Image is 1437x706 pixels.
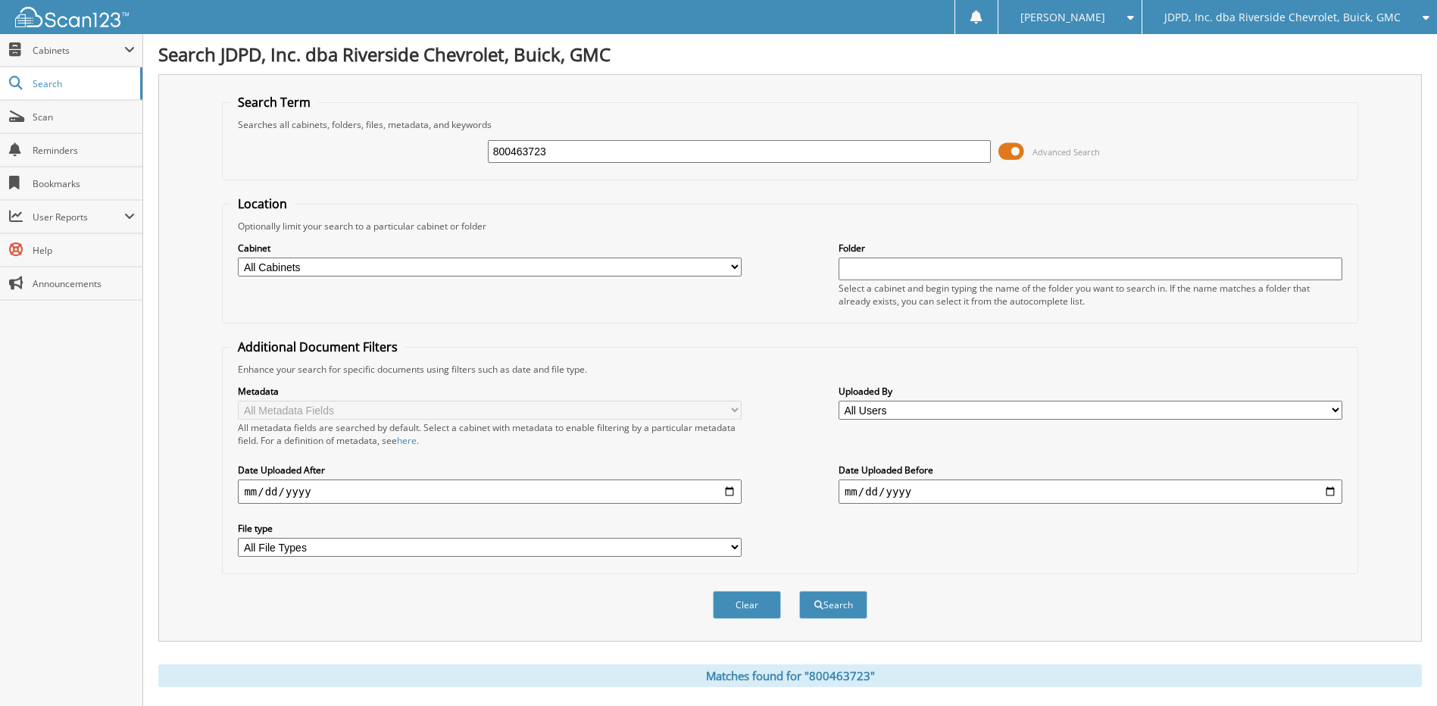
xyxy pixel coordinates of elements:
span: JDPD, Inc. dba Riverside Chevrolet, Buick, GMC [1164,13,1401,22]
div: All metadata fields are searched by default. Select a cabinet with metadata to enable filtering b... [238,421,742,447]
legend: Search Term [230,94,318,111]
span: User Reports [33,211,124,223]
span: Search [33,77,133,90]
input: start [238,480,742,504]
label: Date Uploaded Before [839,464,1342,476]
legend: Location [230,195,295,212]
div: Optionally limit your search to a particular cabinet or folder [230,220,1349,233]
span: Cabinets [33,44,124,57]
span: Scan [33,111,135,123]
span: Bookmarks [33,177,135,190]
span: Help [33,244,135,257]
label: Date Uploaded After [238,464,742,476]
span: Announcements [33,277,135,290]
label: Cabinet [238,242,742,255]
span: [PERSON_NAME] [1020,13,1105,22]
div: Select a cabinet and begin typing the name of the folder you want to search in. If the name match... [839,282,1342,308]
button: Search [799,591,867,619]
label: Uploaded By [839,385,1342,398]
legend: Additional Document Filters [230,339,405,355]
a: here [397,434,417,447]
div: Searches all cabinets, folders, files, metadata, and keywords [230,118,1349,131]
div: Enhance your search for specific documents using filters such as date and file type. [230,363,1349,376]
label: Folder [839,242,1342,255]
div: Matches found for "800463723" [158,664,1422,687]
span: Advanced Search [1032,146,1100,158]
input: end [839,480,1342,504]
h1: Search JDPD, Inc. dba Riverside Chevrolet, Buick, GMC [158,42,1422,67]
iframe: Chat Widget [1361,633,1437,706]
label: File type [238,522,742,535]
img: scan123-logo-white.svg [15,7,129,27]
label: Metadata [238,385,742,398]
span: Reminders [33,144,135,157]
button: Clear [713,591,781,619]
